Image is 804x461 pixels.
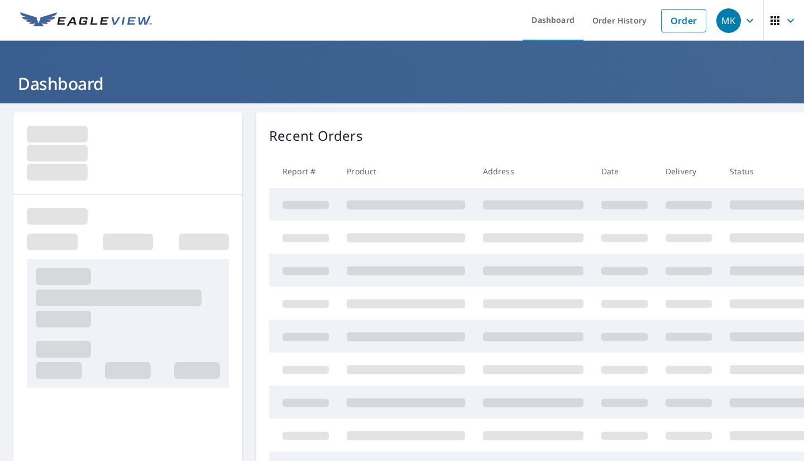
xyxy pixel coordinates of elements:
[716,8,741,33] div: MK
[657,155,721,188] th: Delivery
[13,72,791,95] h1: Dashboard
[592,155,657,188] th: Date
[474,155,592,188] th: Address
[338,155,474,188] th: Product
[661,9,706,32] a: Order
[20,12,152,29] img: EV Logo
[269,155,338,188] th: Report #
[269,126,363,146] p: Recent Orders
